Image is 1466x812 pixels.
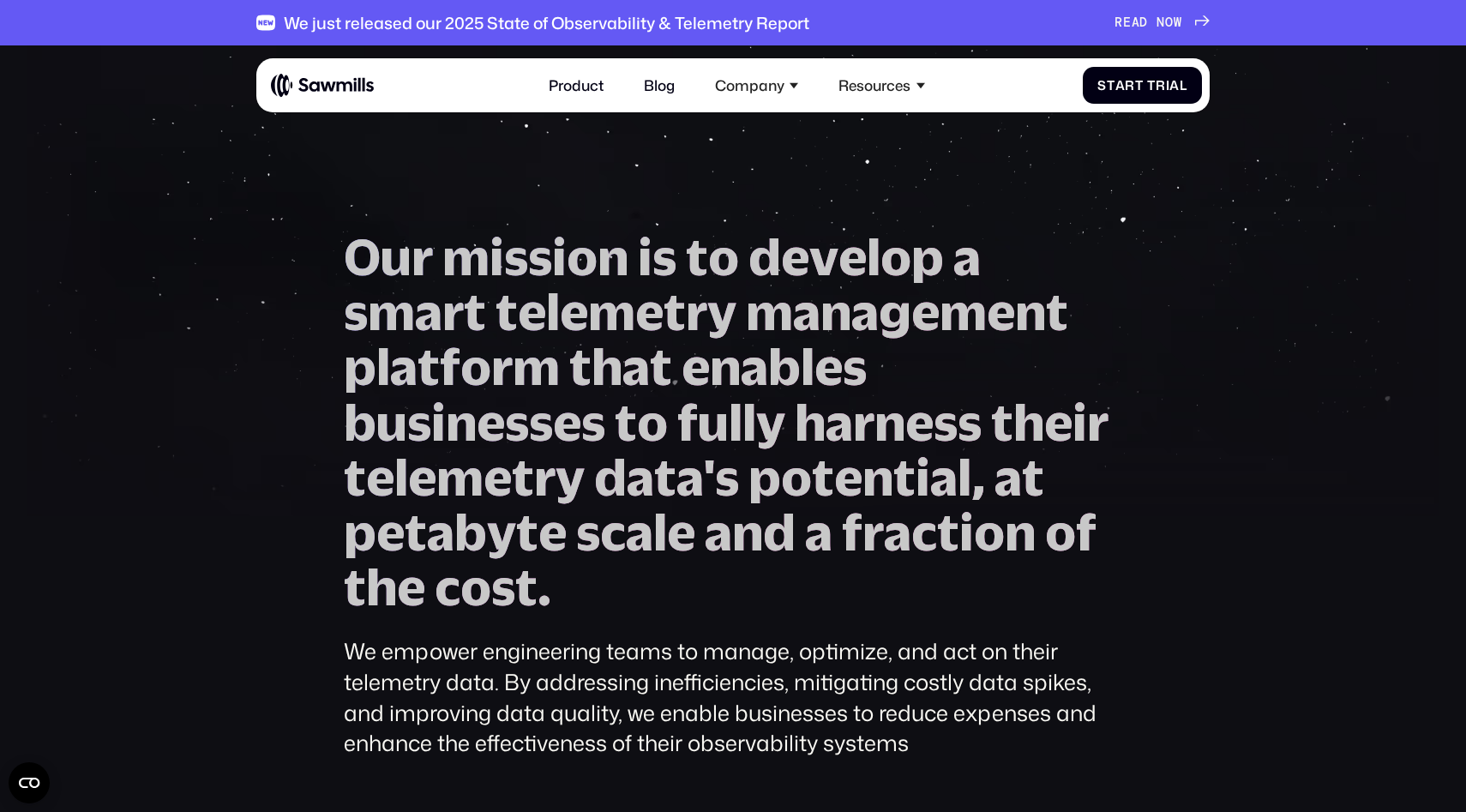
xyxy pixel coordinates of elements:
[538,504,567,559] span: e
[344,284,368,339] span: s
[715,449,739,504] span: s
[1147,78,1156,93] span: T
[512,449,534,504] span: t
[853,394,874,449] span: r
[534,449,556,504] span: r
[366,559,397,614] span: h
[1156,78,1166,93] span: r
[615,394,637,449] span: t
[916,449,930,504] span: i
[556,449,585,504] span: y
[705,504,732,559] span: a
[560,284,588,339] span: e
[405,504,427,559] span: t
[381,229,412,284] span: u
[284,13,809,33] div: We just released our 2025 State of Observability & Telemetry Report
[491,339,513,394] span: r
[862,449,893,504] span: n
[710,339,741,394] span: n
[1180,78,1187,93] span: l
[344,339,376,394] span: p
[553,394,581,449] span: e
[781,229,809,284] span: e
[407,394,431,449] span: s
[567,229,598,284] span: o
[911,284,940,339] span: e
[1125,78,1135,93] span: r
[9,762,50,803] button: Open CMP widget
[654,449,676,504] span: t
[781,449,812,504] span: o
[838,229,867,284] span: e
[588,284,635,339] span: m
[812,449,834,504] span: t
[552,229,567,284] span: i
[686,284,707,339] span: r
[838,76,910,94] div: Resources
[1132,15,1140,31] span: A
[1045,504,1076,559] span: o
[704,449,715,504] span: '
[1022,449,1044,504] span: t
[1139,15,1148,31] span: D
[1107,78,1115,93] span: t
[600,504,626,559] span: c
[460,559,491,614] span: o
[394,449,408,504] span: l
[538,559,551,614] span: .
[801,339,814,394] span: l
[746,284,793,339] span: m
[529,394,553,449] span: s
[627,449,654,504] span: a
[376,339,390,394] span: l
[991,394,1013,449] span: t
[504,229,528,284] span: s
[1083,67,1202,105] a: StartTrial
[528,229,552,284] span: s
[518,284,546,339] span: e
[826,394,853,449] span: a
[940,284,987,339] span: m
[741,339,768,394] span: a
[538,66,615,105] a: Product
[515,559,538,614] span: t
[1115,15,1210,31] a: READNOW
[484,449,512,504] span: e
[622,339,650,394] span: a
[633,66,686,105] a: Blog
[729,394,742,449] span: l
[513,339,560,394] span: m
[376,504,405,559] span: e
[635,284,664,339] span: e
[1174,15,1182,31] span: W
[460,339,491,394] span: o
[415,284,442,339] span: a
[937,504,959,559] span: t
[1046,284,1068,339] span: t
[842,504,862,559] span: f
[1015,284,1046,339] span: n
[1165,15,1174,31] span: O
[834,449,862,504] span: e
[1013,394,1044,449] span: h
[1169,78,1180,93] span: a
[708,229,739,284] span: o
[851,284,879,339] span: a
[686,229,708,284] span: t
[344,636,1122,760] div: We empower engineering teams to manage, optimize, and act on their telemetry data. By addressing ...
[707,284,736,339] span: y
[408,449,436,504] span: e
[431,394,446,449] span: i
[1115,78,1126,93] span: a
[763,504,796,559] span: d
[994,449,1022,504] span: a
[442,284,464,339] span: r
[440,339,460,394] span: f
[638,229,652,284] span: i
[893,449,916,504] span: t
[397,559,425,614] span: e
[454,504,487,559] span: b
[368,284,415,339] span: m
[682,339,710,394] span: e
[652,229,676,284] span: s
